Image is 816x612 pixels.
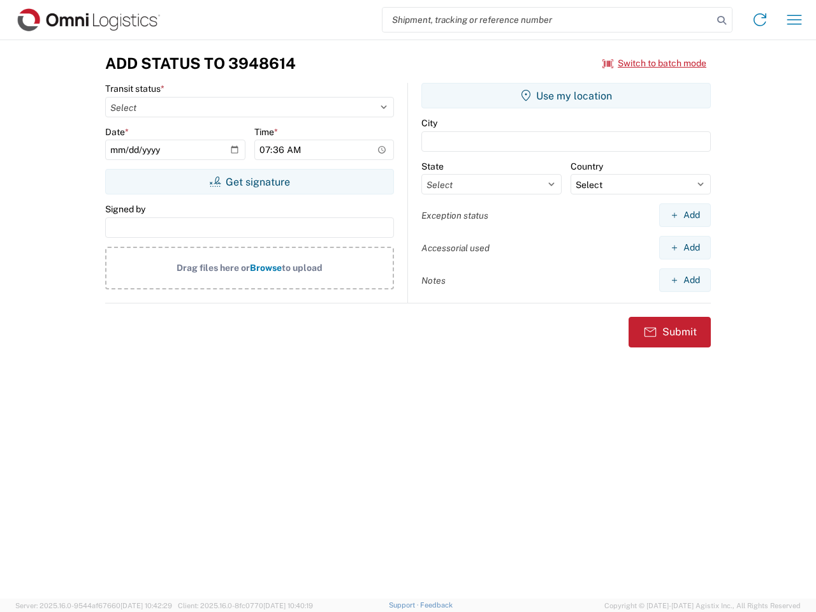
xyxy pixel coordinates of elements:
[15,602,172,609] span: Server: 2025.16.0-9544af67660
[420,601,453,609] a: Feedback
[604,600,801,611] span: Copyright © [DATE]-[DATE] Agistix Inc., All Rights Reserved
[263,602,313,609] span: [DATE] 10:40:19
[382,8,713,32] input: Shipment, tracking or reference number
[254,126,278,138] label: Time
[421,117,437,129] label: City
[105,54,296,73] h3: Add Status to 3948614
[421,83,711,108] button: Use my location
[421,161,444,172] label: State
[120,602,172,609] span: [DATE] 10:42:29
[659,236,711,259] button: Add
[105,126,129,138] label: Date
[105,169,394,194] button: Get signature
[421,242,490,254] label: Accessorial used
[602,53,706,74] button: Switch to batch mode
[389,601,421,609] a: Support
[105,203,145,215] label: Signed by
[105,83,164,94] label: Transit status
[421,275,446,286] label: Notes
[629,317,711,347] button: Submit
[282,263,323,273] span: to upload
[178,602,313,609] span: Client: 2025.16.0-8fc0770
[659,203,711,227] button: Add
[250,263,282,273] span: Browse
[177,263,250,273] span: Drag files here or
[421,210,488,221] label: Exception status
[659,268,711,292] button: Add
[571,161,603,172] label: Country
